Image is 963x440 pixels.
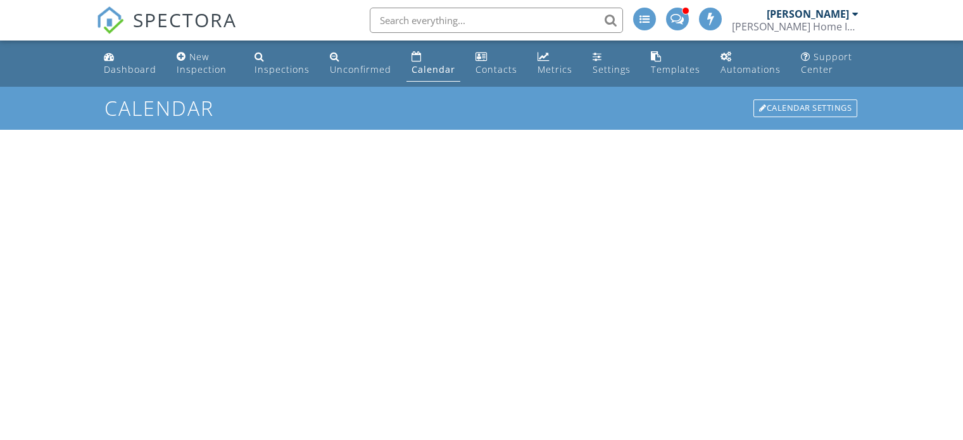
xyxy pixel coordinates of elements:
img: The Best Home Inspection Software - Spectora [96,6,124,34]
h1: Calendar [104,97,859,119]
div: Templates [651,63,700,75]
div: New Inspection [177,51,227,75]
a: Inspections [249,46,315,82]
span: SPECTORA [133,6,237,33]
input: Search everything... [370,8,623,33]
a: Contacts [470,46,522,82]
div: Support Center [801,51,852,75]
div: Settings [593,63,631,75]
a: Support Center [796,46,864,82]
div: Automations [721,63,781,75]
a: Templates [646,46,705,82]
a: New Inspection [172,46,239,82]
div: Fletcher's Home Inspections, LLC [732,20,859,33]
a: Automations (Advanced) [715,46,786,82]
a: Calendar [406,46,460,82]
div: Contacts [475,63,517,75]
div: [PERSON_NAME] [767,8,849,20]
div: Calendar [412,63,455,75]
div: Metrics [538,63,572,75]
a: Metrics [532,46,577,82]
a: Dashboard [99,46,161,82]
a: SPECTORA [96,17,237,44]
a: Unconfirmed [325,46,396,82]
div: Dashboard [104,63,156,75]
div: Calendar Settings [753,99,857,117]
div: Unconfirmed [330,63,391,75]
a: Calendar Settings [752,98,859,118]
div: Inspections [255,63,310,75]
a: Settings [588,46,636,82]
